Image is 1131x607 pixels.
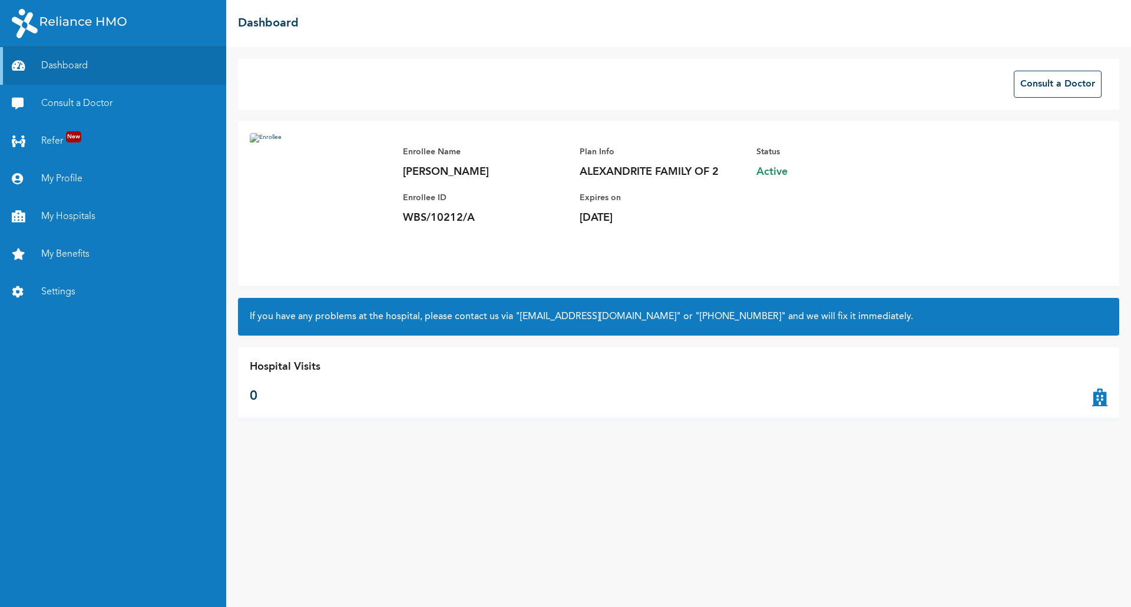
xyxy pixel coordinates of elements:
h2: If you have any problems at the hospital, please contact us via or and we will fix it immediately. [250,310,1107,324]
p: 0 [250,387,320,406]
p: Expires on [580,191,745,205]
a: "[EMAIL_ADDRESS][DOMAIN_NAME]" [515,312,681,321]
span: Active [756,165,921,179]
p: Status [756,145,921,159]
p: [PERSON_NAME] [403,165,568,179]
a: "[PHONE_NUMBER]" [695,312,786,321]
p: WBS/10212/A [403,211,568,225]
p: Hospital Visits [250,359,320,375]
p: Enrollee ID [403,191,568,205]
p: Enrollee Name [403,145,568,159]
button: Consult a Doctor [1014,71,1102,98]
span: New [66,131,81,142]
p: Plan Info [580,145,745,159]
p: [DATE] [580,211,745,225]
img: RelianceHMO's Logo [12,9,127,38]
img: Enrollee [250,133,391,274]
p: ALEXANDRITE FAMILY OF 2 [580,165,745,179]
h2: Dashboard [238,15,299,32]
